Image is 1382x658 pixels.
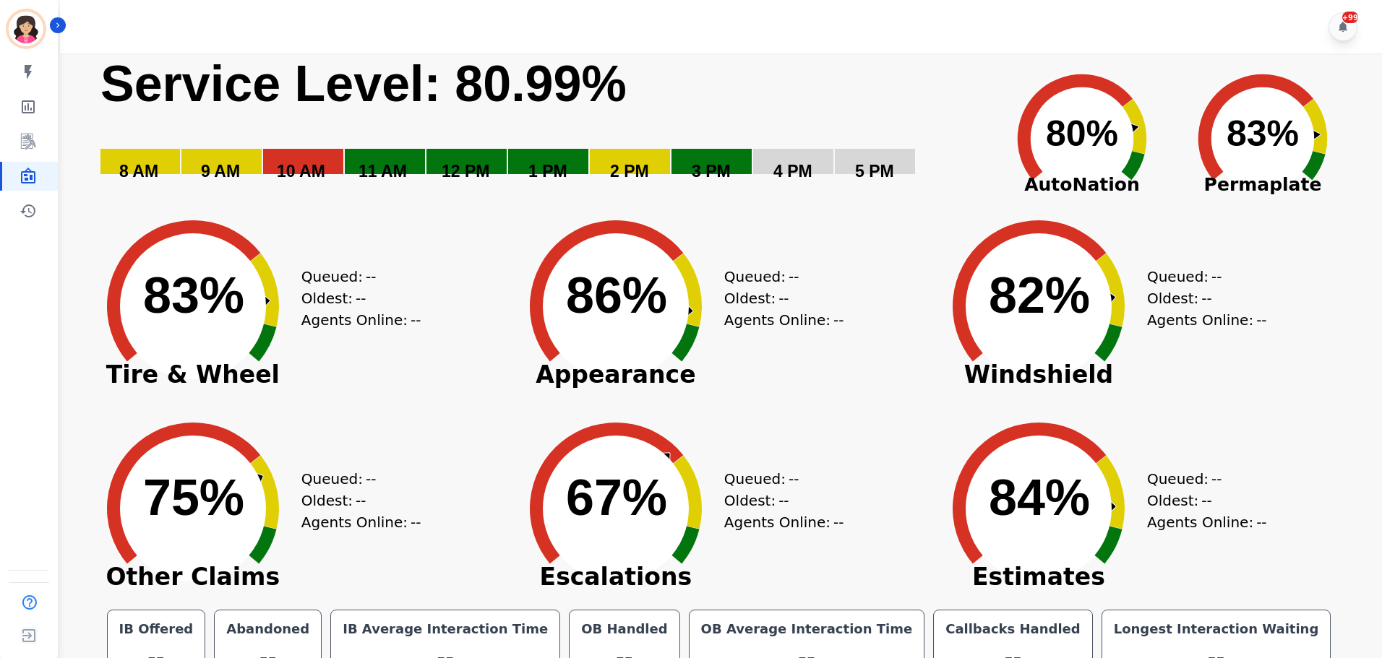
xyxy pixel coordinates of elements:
div: OB Handled [578,619,670,639]
span: -- [1256,511,1266,533]
div: Agents Online: [724,309,847,331]
span: Estimates [930,570,1147,584]
span: -- [833,309,844,331]
div: IB Offered [116,619,197,639]
text: 8 AM [119,162,158,181]
text: 83% [1227,113,1299,154]
span: -- [789,266,799,287]
span: -- [1211,468,1222,490]
div: Abandoned [223,619,312,639]
text: 5 PM [855,162,894,181]
div: Agents Online: [301,309,424,331]
span: -- [778,287,789,309]
text: 12 PM [442,162,489,181]
svg: Service Level: 0% [99,53,983,202]
div: Callbacks Handled [943,619,1083,639]
span: -- [356,287,366,309]
span: Windshield [930,368,1147,382]
div: Agents Online: [301,511,424,533]
text: 83% [143,267,244,324]
div: Oldest: [724,490,833,511]
text: 3 PM [692,162,731,181]
span: Appearance [507,368,724,382]
div: Queued: [724,266,833,287]
span: -- [789,468,799,490]
text: 2 PM [610,162,649,181]
span: -- [366,266,376,287]
div: IB Average Interaction Time [340,619,551,639]
text: 11 AM [359,162,407,181]
span: -- [1201,287,1211,309]
span: Other Claims [85,570,301,584]
div: Queued: [1147,468,1256,490]
text: 4 PM [773,162,812,181]
div: Oldest: [301,490,410,511]
img: Bordered avatar [9,12,43,46]
span: -- [833,511,844,533]
div: Oldest: [1147,287,1256,309]
div: Queued: [301,266,410,287]
text: 82% [989,267,1090,324]
span: -- [1211,266,1222,287]
div: Agents Online: [1147,511,1270,533]
text: 75% [143,469,244,526]
div: Queued: [724,468,833,490]
div: Oldest: [301,287,410,309]
text: 9 AM [201,162,240,181]
text: 67% [566,469,667,526]
div: Queued: [301,468,410,490]
span: -- [411,309,421,331]
text: Service Level: 80.99% [100,56,627,112]
span: Permaplate [1172,171,1353,199]
div: Longest Interaction Waiting [1111,619,1322,639]
div: Queued: [1147,266,1256,287]
span: -- [366,468,376,490]
span: -- [1256,309,1266,331]
div: Oldest: [724,287,833,309]
div: Agents Online: [1147,309,1270,331]
span: Tire & Wheel [85,368,301,382]
text: 84% [989,469,1090,526]
text: 80% [1046,113,1118,154]
div: OB Average Interaction Time [698,619,916,639]
div: Agents Online: [724,511,847,533]
span: -- [411,511,421,533]
div: Oldest: [1147,490,1256,511]
text: 10 AM [277,162,325,181]
div: +99 [1342,12,1358,23]
span: AutoNation [992,171,1172,199]
span: -- [778,490,789,511]
span: Escalations [507,570,724,584]
text: 1 PM [528,162,567,181]
text: 86% [566,267,667,324]
span: -- [1201,490,1211,511]
span: -- [356,490,366,511]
